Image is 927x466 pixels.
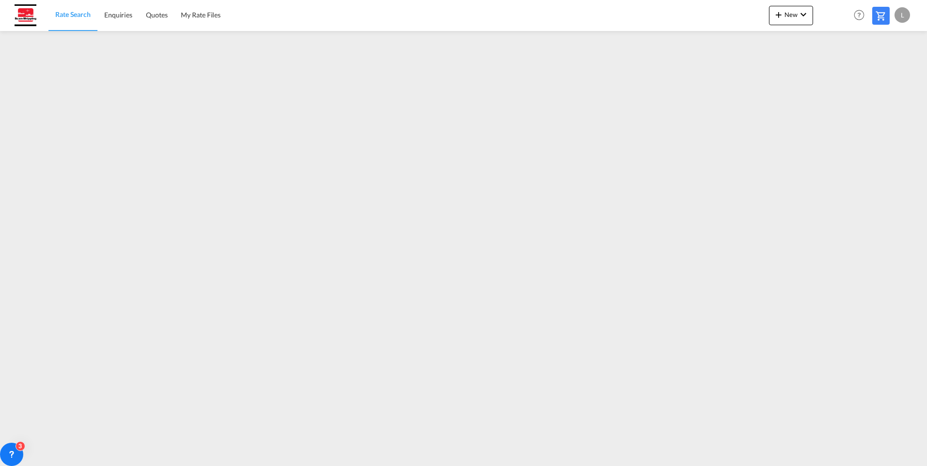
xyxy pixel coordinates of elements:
[895,7,910,23] div: L
[769,6,813,25] button: icon-plus 400-fgNewicon-chevron-down
[851,7,867,23] span: Help
[15,4,36,26] img: 14889e00a94e11eea43deb41f6cedd1b.jpg
[773,11,809,18] span: New
[104,11,132,19] span: Enquiries
[181,11,221,19] span: My Rate Files
[773,9,784,20] md-icon: icon-plus 400-fg
[851,7,872,24] div: Help
[146,11,167,19] span: Quotes
[55,10,91,18] span: Rate Search
[798,9,809,20] md-icon: icon-chevron-down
